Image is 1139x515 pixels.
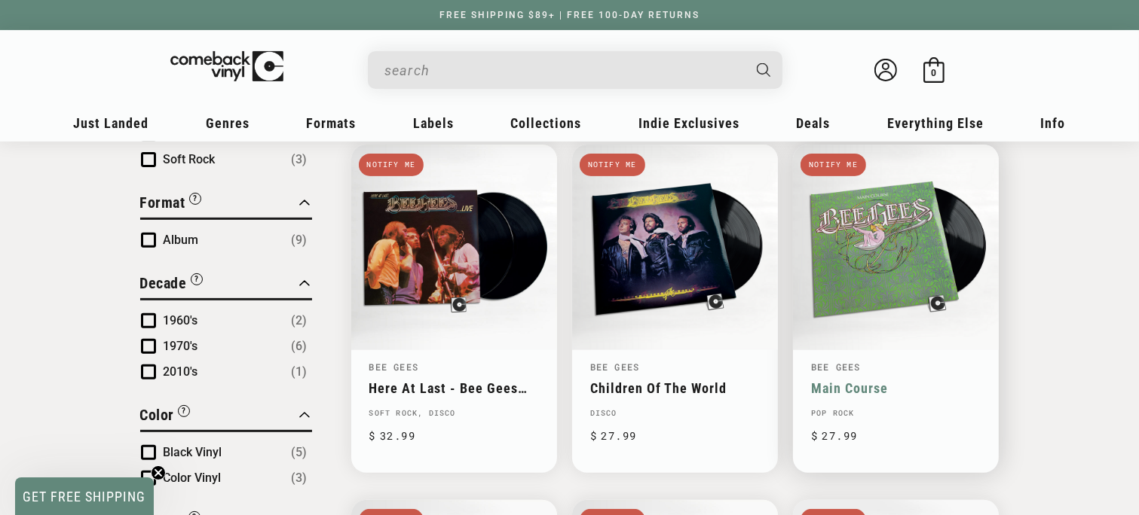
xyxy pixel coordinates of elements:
[164,445,222,459] span: Black Vinyl
[590,380,760,396] a: Children Of The World
[511,115,582,131] span: Collections
[384,55,742,86] input: When autocomplete results are available use up and down arrows to review and enter to select
[140,272,203,298] button: Filter by Decade
[164,233,199,247] span: Album
[638,115,739,131] span: Indie Exclusives
[151,465,166,480] button: Close teaser
[140,404,191,430] button: Filter by Color
[74,115,149,131] span: Just Landed
[23,489,146,504] span: GET FREE SHIPPING
[140,274,187,292] span: Decade
[292,443,308,462] span: Number of products: (5)
[797,115,831,131] span: Deals
[292,231,308,249] span: Number of products: (9)
[292,363,308,381] span: Number of products: (1)
[590,361,640,373] a: Bee Gees
[140,191,201,218] button: Filter by Format
[164,339,198,353] span: 1970's
[15,477,154,515] div: GET FREE SHIPPINGClose teaser
[140,194,185,212] span: Format
[369,380,539,396] a: Here At Last - Bee Gees Live
[164,152,216,166] span: Soft Rock
[164,471,222,485] span: Color Vinyl
[368,51,782,89] div: Search
[811,361,861,373] a: Bee Gees
[164,313,198,328] span: 1960's
[424,10,715,20] a: FREE SHIPPING $89+ | FREE 100-DAY RETURNS
[164,364,198,379] span: 2010's
[743,51,784,89] button: Search
[292,312,308,330] span: Number of products: (2)
[292,151,308,169] span: Number of products: (3)
[292,469,308,487] span: Number of products: (3)
[931,68,936,79] span: 0
[206,115,250,131] span: Genres
[887,115,984,131] span: Everything Else
[140,406,175,424] span: Color
[1041,115,1066,131] span: Info
[292,337,308,355] span: Number of products: (6)
[811,380,981,396] a: Main Course
[307,115,357,131] span: Formats
[413,115,454,131] span: Labels
[369,361,419,373] a: Bee Gees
